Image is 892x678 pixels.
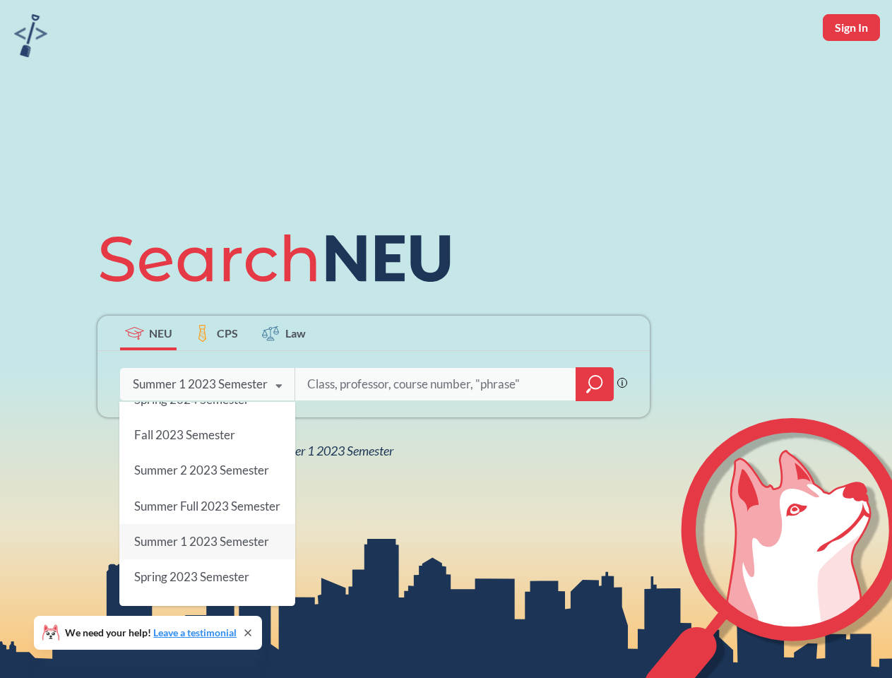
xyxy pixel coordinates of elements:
span: Law [285,325,306,341]
input: Class, professor, course number, "phrase" [306,369,566,399]
div: Summer 1 2023 Semester [133,376,268,392]
span: We need your help! [65,628,237,638]
button: Sign In [823,14,880,41]
a: sandbox logo [14,14,47,61]
span: Fall 2023 Semester [134,427,235,442]
span: Spring 2023 Semester [134,570,249,585]
span: Summer 1 2023 Semester [134,534,269,549]
span: Spring 2024 Semester [134,392,249,407]
span: Summer Full 2023 Semester [134,499,280,513]
img: sandbox logo [14,14,47,57]
span: NEU [149,325,172,341]
svg: magnifying glass [586,374,603,394]
span: CPS [217,325,238,341]
span: NEU Summer 1 2023 Semester [236,443,393,458]
a: Leave a testimonial [153,626,237,638]
span: Summer 2 2023 Semester [134,463,269,477]
span: Fall 2022 Semester [134,605,235,620]
div: magnifying glass [576,367,614,401]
